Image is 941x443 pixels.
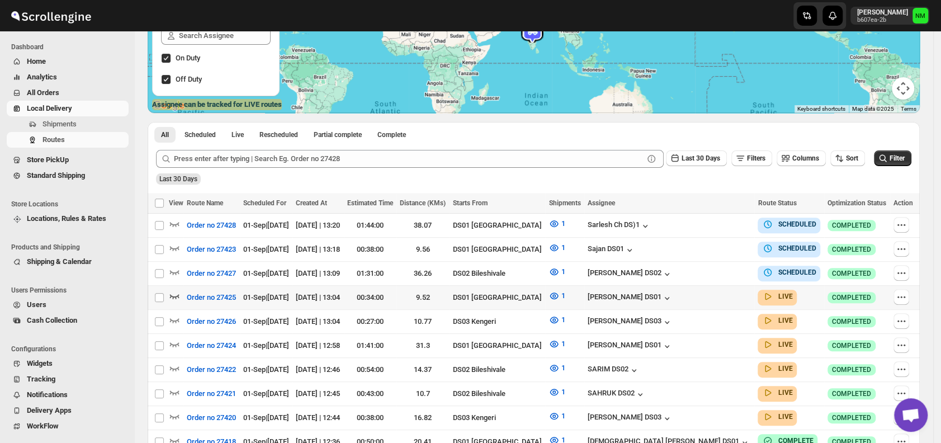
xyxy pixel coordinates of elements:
button: Sajan DS01 [588,244,635,256]
div: [DATE] | 12:58 [296,340,340,351]
div: [DATE] | 13:04 [296,316,340,327]
b: LIVE [778,317,792,324]
button: Tracking [7,371,129,387]
span: Sort [846,154,858,162]
button: LIVE [762,339,792,350]
span: Order no 27427 [187,268,236,279]
div: [PERSON_NAME] DS03 [588,317,673,328]
button: Keyboard shortcuts [797,105,845,113]
span: 01-Sep | [DATE] [243,317,289,326]
span: Order no 27421 [187,388,236,399]
span: Shipping & Calendar [27,257,92,266]
button: 1 [542,215,571,233]
button: Columns [777,150,826,166]
button: Order no 27422 [180,361,243,379]
div: 38.07 [400,220,446,231]
button: Analytics [7,69,129,85]
div: DS03 Kengeri [453,412,542,423]
div: 01:31:00 [347,268,393,279]
span: 01-Sep | [DATE] [243,293,289,301]
a: Open chat [894,398,928,432]
span: Distance (KMs) [400,199,446,207]
span: 1 [561,364,565,372]
button: Widgets [7,356,129,371]
span: Off Duty [176,75,202,83]
div: 00:43:00 [347,388,393,399]
div: [PERSON_NAME] DS01 [588,341,673,352]
div: [DATE] | 12:44 [296,412,340,423]
button: 1 [542,311,571,329]
button: SARIM DS02 [588,365,640,376]
button: User menu [850,7,929,25]
span: COMPLETED [832,269,871,278]
button: 1 [542,407,571,425]
span: Users [27,300,46,309]
button: 1 [542,359,571,377]
span: Live [231,130,244,139]
button: LIVE [762,363,792,374]
button: 1 [542,239,571,257]
div: 16.82 [400,412,446,423]
div: 01:44:00 [347,220,393,231]
span: 1 [561,412,565,420]
div: [DATE] | 13:04 [296,292,340,303]
b: SCHEDULED [778,268,816,276]
button: Users [7,297,129,313]
button: LIVE [762,387,792,398]
span: 1 [561,388,565,396]
button: Map camera controls [892,77,914,100]
span: Scheduled For [243,199,286,207]
span: Store PickUp [27,155,69,164]
div: 36.26 [400,268,446,279]
span: Widgets [27,359,53,367]
span: Order no 27424 [187,340,236,351]
b: SCHEDULED [778,220,816,228]
div: DS01 [GEOGRAPHIC_DATA] [453,244,542,255]
span: Order no 27425 [187,292,236,303]
button: Shipping & Calendar [7,254,129,270]
img: ScrollEngine [9,2,93,30]
button: Locations, Rules & Rates [7,211,129,227]
button: [PERSON_NAME] DS02 [588,268,673,280]
span: Products and Shipping [11,243,129,252]
span: Last 30 Days [159,175,197,183]
span: Standard Shipping [27,171,85,180]
div: 00:27:00 [347,316,393,327]
button: Last 30 Days [666,150,727,166]
b: LIVE [778,365,792,373]
span: Map data ©2025 [852,106,894,112]
div: 00:38:00 [347,244,393,255]
span: Assignee [588,199,615,207]
span: 1 [561,243,565,252]
button: Filter [874,150,911,166]
button: SCHEDULED [762,267,816,278]
button: 1 [542,383,571,401]
span: Created At [296,199,327,207]
div: 14.37 [400,364,446,375]
span: Order no 27423 [187,244,236,255]
span: 01-Sep | [DATE] [243,341,289,350]
p: [PERSON_NAME] [857,8,908,17]
input: Press enter after typing | Search Eg. Order no 27428 [174,150,644,168]
div: 10.77 [400,316,446,327]
button: Delivery Apps [7,403,129,418]
span: Routes [42,135,65,144]
b: LIVE [778,293,792,300]
span: Shipments [42,120,77,128]
div: 10.7 [400,388,446,399]
button: [PERSON_NAME] DS01 [588,293,673,304]
span: Route Name [187,199,223,207]
span: COMPLETED [832,365,871,374]
b: LIVE [778,413,792,421]
button: 1 [542,263,571,281]
button: [PERSON_NAME] DS03 [588,413,673,424]
span: 1 [561,340,565,348]
span: Action [893,199,913,207]
button: 1 [542,287,571,305]
div: [DATE] | 12:46 [296,364,340,375]
span: COMPLETED [832,245,871,254]
span: 01-Sep | [DATE] [243,245,289,253]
